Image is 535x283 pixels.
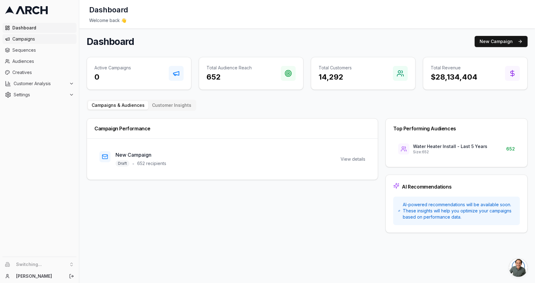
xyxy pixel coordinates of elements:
[413,143,487,150] p: Water Heater Install - Last 5 Years
[87,36,134,47] h1: Dashboard
[2,67,76,77] a: Creatives
[402,184,451,189] div: AI Recommendations
[431,72,477,82] h3: $28,134,404
[132,160,135,167] span: •
[2,79,76,89] button: Customer Analysis
[475,36,528,47] button: New Campaign
[89,17,525,24] div: Welcome back 👋
[431,65,477,71] p: Total Revenue
[319,65,352,71] p: Total Customers
[94,126,370,131] div: Campaign Performance
[207,72,252,82] h3: 652
[506,146,515,152] span: 652
[94,72,131,82] h3: 0
[94,65,131,71] p: Active Campaigns
[88,101,148,110] button: Campaigns & Audiences
[2,56,76,66] a: Audiences
[14,81,67,87] span: Customer Analysis
[16,273,62,279] a: [PERSON_NAME]
[2,34,76,44] a: Campaigns
[12,58,74,64] span: Audiences
[148,101,195,110] button: Customer Insights
[2,90,76,100] button: Settings
[341,156,365,162] div: View details
[14,92,67,98] span: Settings
[403,202,515,220] span: AI-powered recommendations will be available soon. These insights will help you optimize your cam...
[12,47,74,53] span: Sequences
[115,160,129,167] span: Draft
[393,126,520,131] div: Top Performing Audiences
[2,45,76,55] a: Sequences
[12,36,74,42] span: Campaigns
[319,72,352,82] h3: 14,292
[89,5,128,15] h1: Dashboard
[12,69,74,76] span: Creatives
[67,272,76,281] button: Log out
[509,258,528,277] div: Open chat
[2,23,76,33] a: Dashboard
[12,25,74,31] span: Dashboard
[413,150,487,155] p: Size: 652
[137,160,166,167] span: 652 recipients
[115,151,166,159] h3: New Campaign
[207,65,252,71] p: Total Audience Reach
